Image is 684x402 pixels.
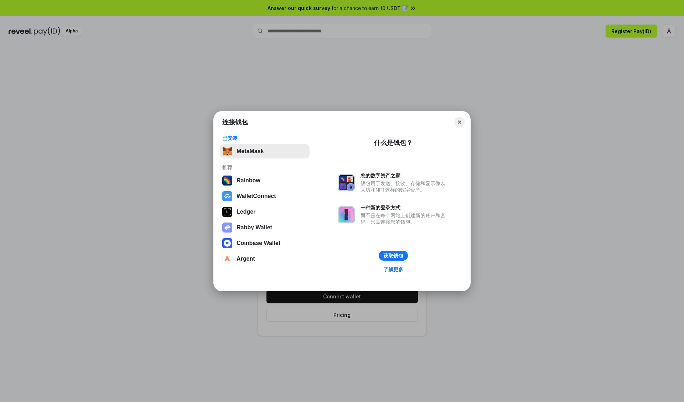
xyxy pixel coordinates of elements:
[220,189,310,203] button: WalletConnect
[222,176,232,186] img: svg+xml,%3Csvg%20width%3D%22120%22%20height%3D%22120%22%20viewBox%3D%220%200%20120%20120%22%20fil...
[222,223,232,233] img: svg+xml,%3Csvg%20xmlns%3D%22http%3A%2F%2Fwww.w3.org%2F2000%2Fsvg%22%20fill%3D%22none%22%20viewBox...
[237,148,264,155] div: MetaMask
[222,238,232,248] img: svg+xml,%3Csvg%20width%3D%2228%22%20height%3D%2228%22%20viewBox%3D%220%200%2028%2028%22%20fill%3D...
[222,191,232,201] img: svg+xml,%3Csvg%20width%3D%2228%22%20height%3D%2228%22%20viewBox%3D%220%200%2028%2028%22%20fill%3D...
[383,266,403,273] div: 了解更多
[361,204,449,211] div: 一种新的登录方式
[220,252,310,266] button: Argent
[361,212,449,225] div: 而不是在每个网站上创建新的账户和密码，只需连接您的钱包。
[222,135,307,141] div: 已安装
[379,265,408,274] a: 了解更多
[222,146,232,156] img: svg+xml,%3Csvg%20fill%3D%22none%22%20height%3D%2233%22%20viewBox%3D%220%200%2035%2033%22%20width%...
[237,209,255,215] div: Ledger
[338,174,355,191] img: svg+xml,%3Csvg%20xmlns%3D%22http%3A%2F%2Fwww.w3.org%2F2000%2Fsvg%22%20fill%3D%22none%22%20viewBox...
[220,144,310,158] button: MetaMask
[220,220,310,235] button: Rabby Wallet
[222,118,248,126] h1: 连接钱包
[237,193,276,199] div: WalletConnect
[455,117,465,127] button: Close
[361,180,449,193] div: 钱包用于发送、接收、存储和显示像以太坊和NFT这样的数字资产。
[220,236,310,250] button: Coinbase Wallet
[220,173,310,188] button: Rainbow
[237,240,280,246] div: Coinbase Wallet
[361,172,449,179] div: 您的数字资产之家
[222,164,307,171] div: 推荐
[338,206,355,223] img: svg+xml,%3Csvg%20xmlns%3D%22http%3A%2F%2Fwww.w3.org%2F2000%2Fsvg%22%20fill%3D%22none%22%20viewBox...
[222,254,232,264] img: svg+xml,%3Csvg%20width%3D%2228%22%20height%3D%2228%22%20viewBox%3D%220%200%2028%2028%22%20fill%3D...
[237,177,260,184] div: Rainbow
[237,256,255,262] div: Argent
[383,252,403,259] div: 获取钱包
[220,205,310,219] button: Ledger
[379,251,408,261] button: 获取钱包
[237,224,272,231] div: Rabby Wallet
[222,207,232,217] img: svg+xml,%3Csvg%20xmlns%3D%22http%3A%2F%2Fwww.w3.org%2F2000%2Fsvg%22%20width%3D%2228%22%20height%3...
[374,139,413,147] div: 什么是钱包？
